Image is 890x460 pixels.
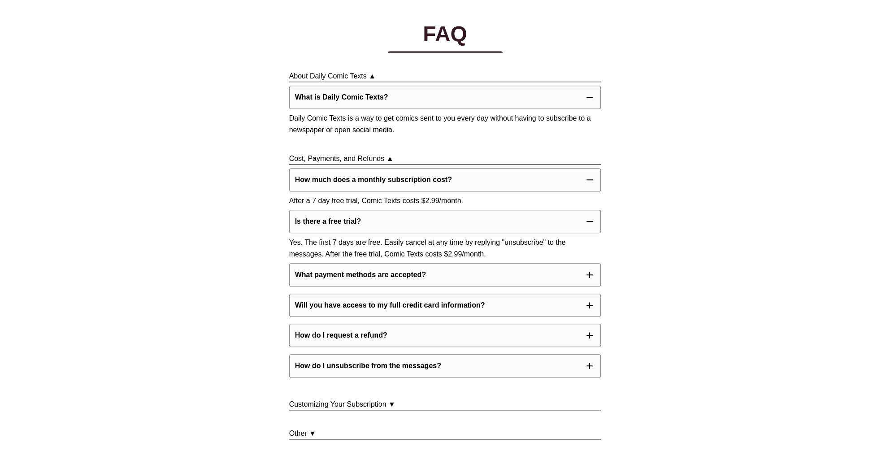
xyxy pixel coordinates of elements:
button: Will you have access to my full credit card information? [289,294,601,317]
p: What payment methods are accepted? [295,269,426,281]
button: How do I request a refund? [289,324,601,347]
button: Is there a free trial? [289,210,601,233]
p: How much does a monthly subscription cost? [295,174,452,186]
p: How do I request a refund? [295,330,387,341]
p: Customizing Your Subscription ▼ [289,399,601,410]
button: How much does a monthly subscription cost? [289,168,601,191]
p: After a 7 day free trial, Comic Texts costs $2.99/month. [289,195,601,207]
p: About Daily Comic Texts ▲ [289,71,601,82]
button: What is Daily Comic Texts? [289,86,601,109]
p: Is there a free trial? [295,216,361,227]
p: What is Daily Comic Texts? [295,91,388,103]
p: Yes. The first 7 days are free. Easily cancel at any time by replying "unsubscribe" to the messag... [289,237,601,260]
button: What payment methods are accepted? [289,263,601,286]
p: Daily Comic Texts is a way to get comics sent to you every day without having to subscribe to a n... [289,113,601,135]
p: Other ▼ [289,428,601,439]
span: FAQ [423,22,467,46]
p: Cost, Payments, and Refunds ▲ [289,153,601,165]
button: How do I unsubscribe from the messages? [289,354,601,378]
p: Will you have access to my full credit card information? [295,299,485,311]
p: How do I unsubscribe from the messages? [295,360,441,372]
